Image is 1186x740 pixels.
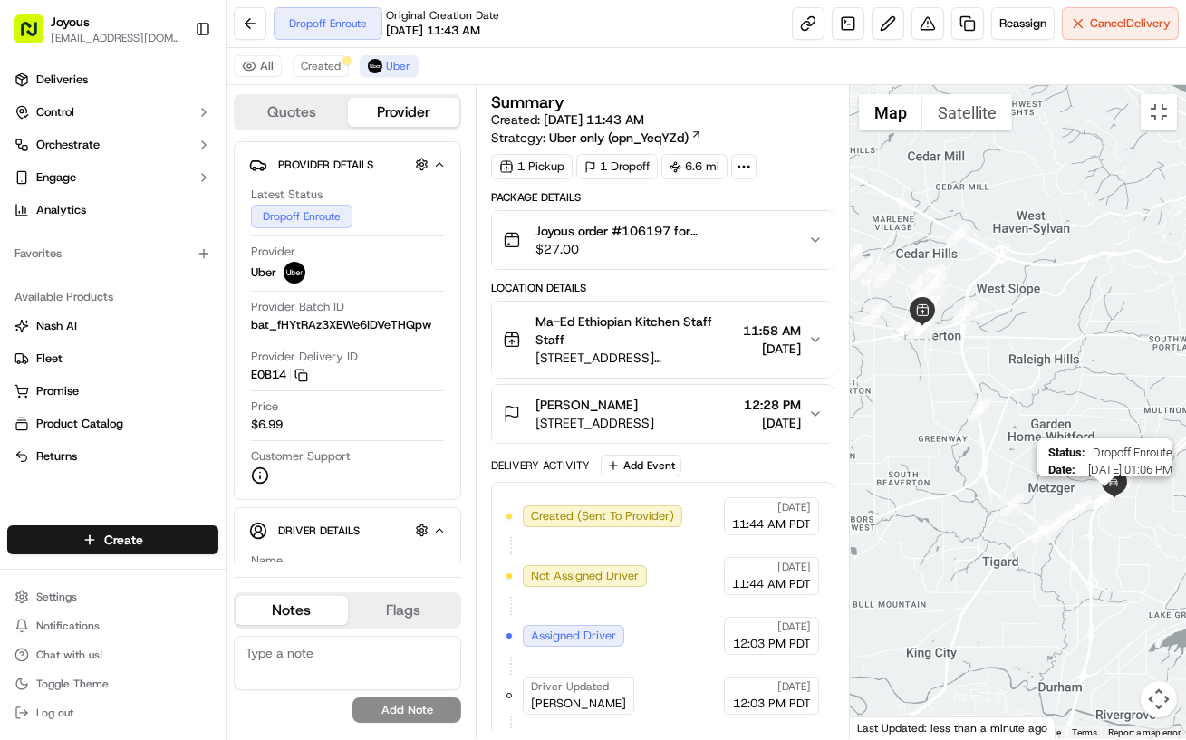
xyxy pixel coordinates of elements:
div: 24 [911,267,935,291]
div: 32 [1093,486,1116,510]
img: Google [854,716,914,739]
img: 1736555255976-a54dd68f-1ca7-489b-9aae-adbdc363a1c4 [36,356,51,370]
span: Toggle Theme [36,677,109,691]
span: Driver Updated [531,679,609,694]
span: Analytics [36,202,86,218]
span: • [244,355,250,370]
span: Provider Delivery ID [251,349,358,365]
span: [STREET_ADDRESS] [535,414,654,432]
button: Joyous[EMAIL_ADDRESS][DOMAIN_NAME] [7,7,188,51]
span: Date : [1047,463,1075,476]
div: 10 [916,270,940,293]
div: 25 [922,273,946,296]
span: Joyous [51,13,90,31]
span: • [150,306,157,321]
span: Returns [36,448,77,465]
div: Last Updated: less than a minute ago [850,716,1056,739]
h3: Summary [491,94,564,111]
a: Terms (opens in new tab) [1072,727,1097,737]
span: [EMAIL_ADDRESS][DOMAIN_NAME] [51,31,180,45]
a: Deliveries [7,65,218,94]
div: Past conversations [18,261,121,275]
div: Delivery Activity [491,458,590,473]
span: Uber only (opn_YeqYZd) [549,129,689,147]
button: Promise [7,377,218,406]
span: Chat with us! [36,648,102,662]
div: 9 [912,281,936,304]
button: Fleet [7,344,218,373]
div: Available Products [7,283,218,312]
input: Got a question? Start typing here... [47,142,326,161]
span: Provider Details [278,158,373,172]
span: Orchestrate [36,137,100,153]
img: uber-new-logo.jpeg [284,262,305,284]
div: 22 [849,256,873,280]
span: Created [301,59,341,73]
a: Promise [14,383,211,399]
span: [DATE] 01:06 PM [1082,463,1172,476]
div: 30 [1048,510,1072,533]
div: Strategy: [491,129,702,147]
div: Location Details [491,281,834,295]
span: Customer Support [251,448,351,465]
button: Product Catalog [7,409,218,438]
span: 11:44 AM PDT [732,576,811,592]
span: [PERSON_NAME] [535,396,638,414]
span: Not Assigned Driver [531,568,639,584]
button: Orchestrate [7,130,218,159]
a: Analytics [7,196,218,225]
button: Show street map [859,94,922,130]
span: Ma-Ed Ethiopian Kitchen Staff Staff [535,312,736,349]
a: Fleet [14,351,211,367]
button: Add Event [601,455,681,476]
span: Knowledge Base [36,430,139,448]
div: 1 Dropoff [576,154,658,179]
span: [DATE] [777,620,811,634]
button: Start new chat [308,204,330,226]
a: Powered byPylon [128,474,219,488]
span: Control [36,104,74,120]
button: Ma-Ed Ethiopian Kitchen Staff Staff[STREET_ADDRESS][PERSON_NAME]11:58 AM[DATE] [492,302,834,378]
div: 11 [923,285,947,309]
button: Quotes [236,98,348,127]
div: 29 [1031,519,1055,543]
div: Start new chat [82,198,297,216]
div: 19 [861,262,884,285]
span: [PERSON_NAME] [56,306,147,321]
span: Product Catalog [36,416,123,432]
button: Created [293,55,349,77]
div: Package Details [491,190,834,205]
span: Status : [1047,446,1085,459]
span: Deliveries [36,72,88,88]
span: Created: [491,111,644,129]
span: Name [251,553,283,569]
div: 18 [863,303,886,326]
span: Promise [36,383,79,399]
div: 16 [906,319,930,342]
span: [DATE] [777,560,811,574]
button: Control [7,98,218,127]
button: Log out [7,700,218,726]
img: Nash [18,43,54,80]
div: 26 [953,301,977,324]
a: Open this area in Google Maps (opens a new window) [854,716,914,739]
img: 1736555255976-a54dd68f-1ca7-489b-9aae-adbdc363a1c4 [36,307,51,322]
span: Original Creation Date [386,8,499,23]
button: Engage [7,163,218,192]
button: Map camera controls [1141,681,1177,717]
button: Provider [348,98,460,127]
div: 1 Pickup [491,154,573,179]
span: 12:28 PM [744,396,801,414]
button: Show satellite imagery [922,94,1012,130]
span: 11:58 AM [743,322,801,340]
button: Joyous order #106197 for [PERSON_NAME]$27.00 [492,211,834,269]
div: We're available if you need us! [82,216,249,231]
div: 1 [946,224,969,247]
span: [DATE] [743,340,801,358]
div: 21 [840,244,863,267]
span: Pylon [180,475,219,488]
button: See all [281,257,330,279]
button: Reassign [991,7,1055,40]
a: Report a map error [1108,727,1181,737]
button: Notes [236,596,348,625]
